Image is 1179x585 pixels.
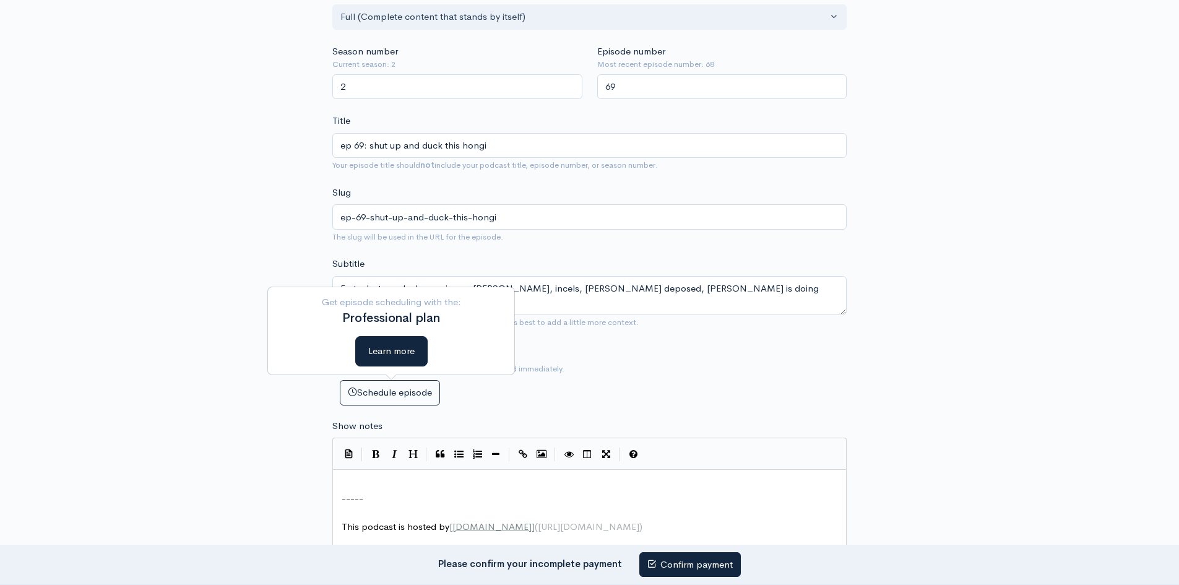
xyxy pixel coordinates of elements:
button: Bold [366,445,385,464]
p: Get episode scheduling with the: [277,295,505,310]
button: Italic [385,445,404,464]
button: Numbered List [468,445,486,464]
small: The slug will be used in the URL for the episode. [332,232,503,242]
input: title-of-episode [332,204,847,230]
button: Full (Complete content that stands by itself) [332,4,847,30]
button: Toggle Fullscreen [597,445,615,464]
button: Heading [404,445,422,464]
strong: Please confirm your incomplete payment [438,557,622,569]
small: Your episode title should include your podcast title, episode number, or season number. [332,160,658,170]
span: This podcast is hosted by [342,521,642,532]
h2: Professional plan [277,311,505,325]
span: [URL][DOMAIN_NAME] [538,521,639,532]
button: Insert Image [532,445,551,464]
span: ) [639,521,642,532]
span: [DOMAIN_NAME] [452,521,532,532]
i: | [555,448,556,462]
button: Schedule episode [340,380,440,405]
button: Toggle Side by Side [578,445,597,464]
button: Markdown Guide [624,445,642,464]
span: ] [532,521,535,532]
button: Insert Horizontal Line [486,445,505,464]
button: Create Link [514,445,532,464]
a: Confirm payment [639,552,741,578]
label: Show notes [332,419,382,433]
label: Slug [332,186,351,200]
label: Title [332,114,350,128]
small: Most recent episode number: 68 [597,58,847,71]
span: ( [535,521,538,532]
label: Subtitle [332,257,365,271]
input: Enter season number for this episode [332,74,582,100]
button: Insert Show Notes Template [339,444,358,462]
button: Learn more [355,336,428,366]
label: Episode number [597,45,665,59]
span: [ [449,521,452,532]
i: | [509,448,510,462]
button: Quote [431,445,449,464]
div: Full (Complete content that stands by itself) [340,10,827,24]
strong: not [420,160,434,170]
label: Season number [332,45,398,59]
i: | [426,448,427,462]
input: Enter episode number [597,74,847,100]
input: What is the episode's title? [332,133,847,158]
span: ----- [342,493,363,505]
button: Toggle Preview [559,445,578,464]
button: Generic List [449,445,468,464]
small: Current season: 2 [332,58,582,71]
i: | [619,448,620,462]
i: | [361,448,363,462]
